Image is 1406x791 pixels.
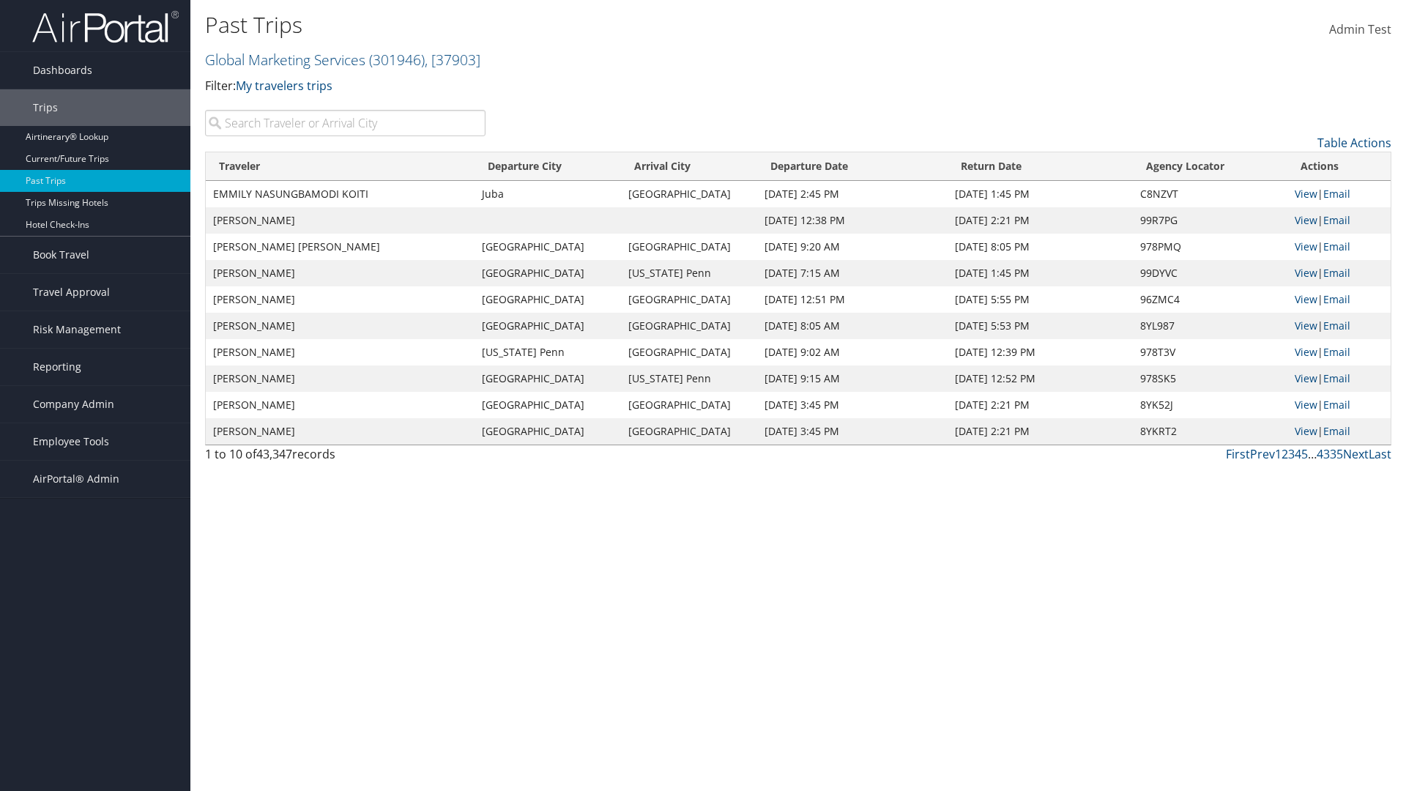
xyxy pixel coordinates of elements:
td: 96ZMC4 [1133,286,1287,313]
th: Arrival City: activate to sort column ascending [621,152,758,181]
a: 4335 [1317,446,1343,462]
span: Dashboards [33,52,92,89]
a: First [1226,446,1250,462]
a: Next [1343,446,1369,462]
td: [US_STATE] Penn [621,260,758,286]
td: [GEOGRAPHIC_DATA] [621,234,758,260]
a: Email [1323,292,1350,306]
a: Last [1369,446,1391,462]
span: Trips [33,89,58,126]
td: C8NZVT [1133,181,1287,207]
a: Email [1323,319,1350,333]
td: 99DYVC [1133,260,1287,286]
td: [GEOGRAPHIC_DATA] [621,392,758,418]
a: 5 [1301,446,1308,462]
span: Company Admin [33,386,114,423]
td: [GEOGRAPHIC_DATA] [475,234,621,260]
span: 43,347 [256,446,292,462]
p: Filter: [205,77,996,96]
td: [GEOGRAPHIC_DATA] [475,286,621,313]
a: Email [1323,398,1350,412]
a: 3 [1288,446,1295,462]
th: Agency Locator: activate to sort column ascending [1133,152,1287,181]
td: [PERSON_NAME] [206,286,475,313]
a: 2 [1282,446,1288,462]
td: [DATE] 8:05 AM [757,313,947,339]
a: Email [1323,371,1350,385]
a: Email [1323,187,1350,201]
a: View [1295,424,1317,438]
input: Search Traveler or Arrival City [205,110,486,136]
td: | [1287,181,1391,207]
td: [PERSON_NAME] [206,392,475,418]
td: [PERSON_NAME] [206,365,475,392]
td: [DATE] 9:20 AM [757,234,947,260]
a: Email [1323,213,1350,227]
th: Actions [1287,152,1391,181]
a: Global Marketing Services [205,50,480,70]
td: 99R7PG [1133,207,1287,234]
td: [GEOGRAPHIC_DATA] [475,313,621,339]
td: 8YKRT2 [1133,418,1287,445]
td: [DATE] 12:51 PM [757,286,947,313]
th: Departure Date: activate to sort column ascending [757,152,947,181]
td: [PERSON_NAME] [206,260,475,286]
a: Email [1323,239,1350,253]
a: Table Actions [1317,135,1391,151]
span: Travel Approval [33,274,110,311]
td: [GEOGRAPHIC_DATA] [621,313,758,339]
td: | [1287,392,1391,418]
td: [PERSON_NAME] [PERSON_NAME] [206,234,475,260]
td: [PERSON_NAME] [206,207,475,234]
td: [DATE] 2:21 PM [948,418,1134,445]
td: [DATE] 9:02 AM [757,339,947,365]
td: 8YL987 [1133,313,1287,339]
td: [DATE] 5:55 PM [948,286,1134,313]
td: [PERSON_NAME] [206,418,475,445]
td: | [1287,418,1391,445]
span: Book Travel [33,237,89,273]
td: | [1287,286,1391,313]
td: [DATE] 12:52 PM [948,365,1134,392]
td: [US_STATE] Penn [621,365,758,392]
td: [PERSON_NAME] [206,313,475,339]
td: | [1287,313,1391,339]
td: [GEOGRAPHIC_DATA] [475,365,621,392]
td: [PERSON_NAME] [206,339,475,365]
td: [DATE] 5:53 PM [948,313,1134,339]
a: View [1295,213,1317,227]
td: 978SK5 [1133,365,1287,392]
span: Admin Test [1329,21,1391,37]
td: [DATE] 3:45 PM [757,392,947,418]
a: My travelers trips [236,78,332,94]
td: | [1287,339,1391,365]
a: View [1295,319,1317,333]
td: [DATE] 1:45 PM [948,260,1134,286]
td: | [1287,234,1391,260]
td: | [1287,260,1391,286]
a: Admin Test [1329,7,1391,53]
a: View [1295,398,1317,412]
span: ( 301946 ) [369,50,425,70]
th: Traveler: activate to sort column ascending [206,152,475,181]
td: Juba [475,181,621,207]
th: Departure City: activate to sort column ascending [475,152,621,181]
td: [DATE] 8:05 PM [948,234,1134,260]
td: 978PMQ [1133,234,1287,260]
a: Email [1323,345,1350,359]
td: [DATE] 12:39 PM [948,339,1134,365]
td: [GEOGRAPHIC_DATA] [621,181,758,207]
img: airportal-logo.png [32,10,179,44]
a: 1 [1275,446,1282,462]
td: [DATE] 7:15 AM [757,260,947,286]
span: Reporting [33,349,81,385]
td: [DATE] 2:21 PM [948,392,1134,418]
span: AirPortal® Admin [33,461,119,497]
td: [DATE] 9:15 AM [757,365,947,392]
td: [DATE] 2:45 PM [757,181,947,207]
td: | [1287,207,1391,234]
span: Risk Management [33,311,121,348]
th: Return Date: activate to sort column ascending [948,152,1134,181]
td: [DATE] 3:45 PM [757,418,947,445]
a: Prev [1250,446,1275,462]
